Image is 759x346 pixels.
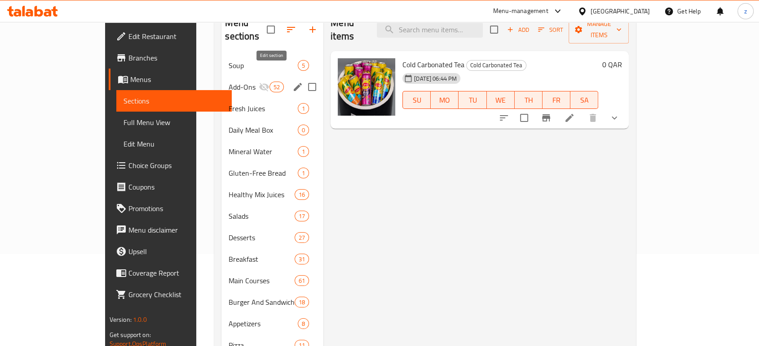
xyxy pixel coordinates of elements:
a: Menus [109,69,232,90]
a: Full Menu View [116,112,232,133]
span: Sort items [532,23,569,37]
span: Fresh Juices [229,103,298,114]
img: Cold Carbonated Tea [338,58,395,116]
svg: Inactive section [259,82,269,92]
span: Choice Groups [128,160,225,171]
span: 5 [298,61,309,70]
span: Full Menu View [124,117,225,128]
button: WE [487,91,515,109]
span: 27 [295,234,309,242]
span: 16 [295,190,309,199]
span: Breakfast [229,254,294,264]
span: 31 [295,255,309,264]
a: Coupons [109,176,232,198]
div: Mineral Water1 [221,141,323,162]
span: Coupons [128,182,225,192]
span: Grocery Checklist [128,289,225,300]
div: Add-Ons52edit [221,76,323,98]
div: items [298,60,309,71]
span: TH [518,94,539,107]
span: Edit Restaurant [128,31,225,42]
div: Salads [229,211,294,221]
span: Cold Carbonated Tea [402,58,464,71]
button: TH [515,91,543,109]
div: items [295,254,309,264]
div: Healthy Mix Juices16 [221,184,323,205]
button: Add section [302,19,323,40]
div: items [298,146,309,157]
span: 1.0.0 [133,314,147,325]
span: WE [490,94,511,107]
span: Add item [503,23,532,37]
button: MO [431,91,459,109]
a: Edit menu item [564,112,575,123]
div: Daily Meal Box0 [221,119,323,141]
button: Branch-specific-item [535,107,557,129]
span: Sort [538,25,563,35]
button: Manage items [569,16,629,43]
span: Upsell [128,246,225,257]
span: Select all sections [261,20,280,39]
span: MO [434,94,455,107]
button: delete [582,107,604,129]
span: Add-Ons [229,82,258,92]
div: Main Courses [229,275,294,286]
div: items [298,168,309,178]
button: FR [543,91,570,109]
span: Menus [130,74,225,85]
button: SU [402,91,431,109]
div: items [269,82,284,92]
h6: 0 QAR [602,58,622,71]
div: Daily Meal Box [229,125,298,135]
div: Fresh Juices1 [221,98,323,119]
span: 1 [298,104,309,113]
button: Add [503,23,532,37]
div: Cold Carbonated Tea [466,60,526,71]
span: Gluten-Free Bread [229,168,298,178]
span: Mineral Water [229,146,298,157]
span: Healthy Mix Juices [229,189,294,200]
span: Appetizers [229,318,298,329]
div: Breakfast31 [221,248,323,270]
span: Manage items [576,18,622,41]
span: 17 [295,212,309,221]
a: Edit Menu [116,133,232,155]
span: Edit Menu [124,138,225,149]
svg: Show Choices [609,112,620,123]
a: Edit Restaurant [109,26,232,47]
span: SU [406,94,427,107]
span: Burger And Sandwiches [229,297,294,307]
span: [DATE] 06:44 PM [410,74,460,83]
div: items [298,318,309,329]
span: Add [506,25,530,35]
button: TU [459,91,486,109]
span: Sort sections [280,19,302,40]
span: Version: [110,314,132,325]
a: Upsell [109,241,232,262]
a: Menu disclaimer [109,219,232,241]
div: Desserts [229,232,294,243]
span: Select section [485,20,503,39]
span: SA [574,94,595,107]
div: items [295,275,309,286]
div: Appetizers8 [221,313,323,334]
span: Sections [124,95,225,106]
div: items [295,297,309,307]
h2: Menu items [331,16,366,43]
span: 18 [295,298,309,307]
div: items [298,125,309,135]
span: z [744,6,747,16]
span: 61 [295,277,309,285]
span: Soup [229,60,298,71]
span: TU [462,94,483,107]
a: Branches [109,47,232,69]
span: 1 [298,147,309,156]
button: show more [604,107,625,129]
span: Cold Carbonated Tea [467,60,526,70]
div: Menu-management [493,6,548,17]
